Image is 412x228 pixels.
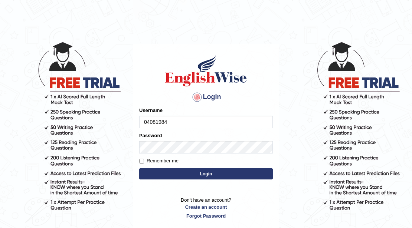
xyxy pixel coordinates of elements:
[139,204,273,211] a: Create an account
[139,212,273,219] a: Forgot Password
[139,91,273,103] h4: Login
[139,168,273,179] button: Login
[139,107,163,114] label: Username
[139,157,179,165] label: Remember me
[139,196,273,219] p: Don't have an account?
[139,159,144,163] input: Remember me
[139,132,162,139] label: Password
[164,54,248,87] img: Logo of English Wise sign in for intelligent practice with AI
